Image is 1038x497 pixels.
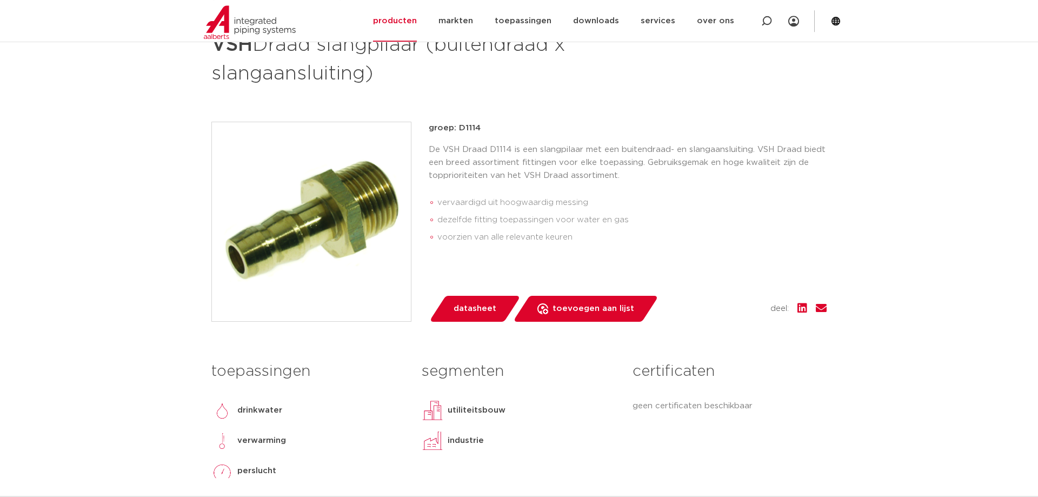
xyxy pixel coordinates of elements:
p: groep: D1114 [429,122,827,135]
h3: certificaten [633,361,827,382]
img: industrie [422,430,443,452]
img: drinkwater [211,400,233,421]
p: drinkwater [237,404,282,417]
span: datasheet [454,300,496,317]
li: voorzien van alle relevante keuren [437,229,827,246]
img: perslucht [211,460,233,482]
p: industrie [448,434,484,447]
h3: segmenten [422,361,616,382]
img: Product Image for VSH Draad slangpilaar (buitendraad x slangaansluiting) [212,122,411,321]
span: toevoegen aan lijst [553,300,634,317]
h1: Draad slangpilaar (buitendraad x slangaansluiting) [211,29,617,87]
img: verwarming [211,430,233,452]
li: dezelfde fitting toepassingen voor water en gas [437,211,827,229]
li: vervaardigd uit hoogwaardig messing [437,194,827,211]
p: geen certificaten beschikbaar [633,400,827,413]
p: perslucht [237,465,276,478]
p: verwarming [237,434,286,447]
strong: VSH [211,35,252,55]
h3: toepassingen [211,361,405,382]
p: De VSH Draad D1114 is een slangpilaar met een buitendraad- en slangaansluiting. VSH Draad biedt e... [429,143,827,182]
img: utiliteitsbouw [422,400,443,421]
a: datasheet [429,296,521,322]
p: utiliteitsbouw [448,404,505,417]
span: deel: [770,302,789,315]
